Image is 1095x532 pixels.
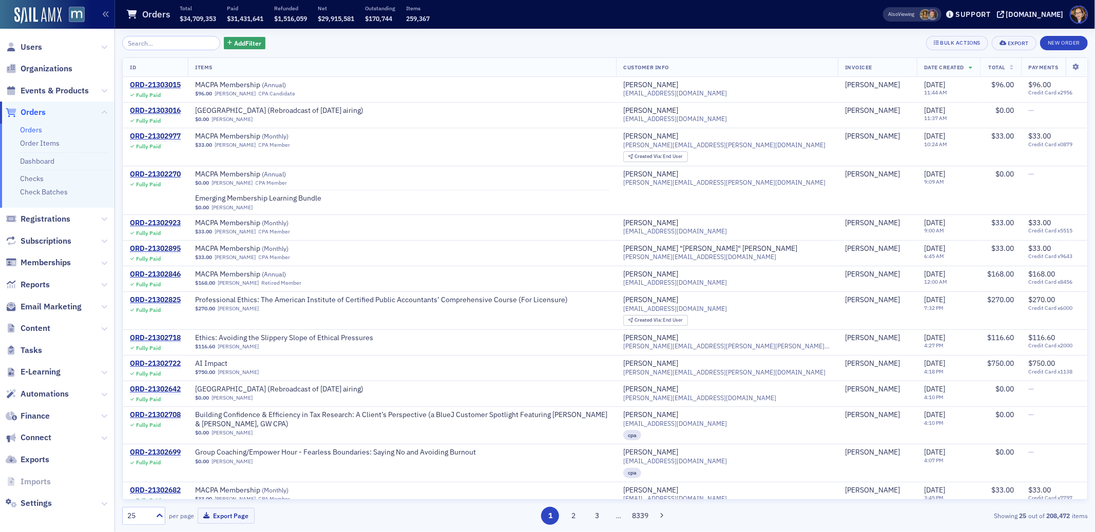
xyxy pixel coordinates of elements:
[234,38,261,48] span: Add Filter
[227,5,263,12] p: Paid
[845,295,900,305] div: [PERSON_NAME]
[845,132,900,141] a: [PERSON_NAME]
[195,270,324,279] a: MACPA Membership (Annual)
[130,333,181,343] a: ORD-21302718
[212,204,253,211] a: [PERSON_NAME]
[6,432,51,443] a: Connect
[136,230,161,237] div: Fully Paid
[924,278,947,285] time: 12:00 AM
[130,270,181,279] a: ORD-21302846
[215,254,256,261] a: [PERSON_NAME]
[955,10,991,19] div: Support
[565,507,583,525] button: 2
[130,295,181,305] a: ORD-21302825
[991,80,1014,89] span: $96.00
[6,85,89,96] a: Events & Products
[920,9,931,20] span: Laura Swann
[845,448,900,457] a: [PERSON_NAME]
[889,11,915,18] span: Viewing
[623,89,727,97] span: [EMAIL_ADDRESS][DOMAIN_NAME]
[195,448,476,457] span: Group Coaching/Empower Hour - Fearless Boundaries: Saying No and Avoiding Burnout
[845,106,910,115] span: Kristi Adkins
[130,106,181,115] a: ORD-21303016
[1028,253,1080,260] span: Credit Card x9643
[623,486,678,495] div: [PERSON_NAME]
[136,92,161,98] div: Fully Paid
[1028,279,1080,285] span: Credit Card x8456
[889,11,898,17] div: Also
[845,81,910,90] span: Michael Roe
[212,458,253,465] a: [PERSON_NAME]
[6,107,46,118] a: Orders
[845,81,900,90] div: [PERSON_NAME]
[6,279,50,290] a: Reports
[21,213,70,225] span: Registrations
[623,132,678,141] div: [PERSON_NAME]
[6,410,50,422] a: Finance
[21,42,42,53] span: Users
[224,37,266,50] button: AddFilter
[21,366,61,378] span: E-Learning
[262,244,289,252] span: ( Monthly )
[623,219,678,228] div: [PERSON_NAME]
[195,254,212,261] span: $33.00
[136,117,161,124] div: Fully Paid
[845,410,900,420] div: [PERSON_NAME]
[845,219,900,228] a: [PERSON_NAME]
[195,219,324,228] a: MACPA Membership (Monthly)
[195,132,324,141] a: MACPA Membership (Monthly)
[845,244,900,253] div: [PERSON_NAME]
[21,432,51,443] span: Connect
[195,280,215,286] span: $168.00
[274,14,307,23] span: $1,516,059
[623,151,688,162] div: Created Via: End User
[6,498,52,509] a: Settings
[940,40,981,46] div: Bulk Actions
[987,295,1014,304] span: $270.00
[926,36,988,50] button: Bulk Actions
[130,170,181,179] a: ORD-21302270
[997,11,1067,18] button: [DOMAIN_NAME]
[195,194,324,203] a: Emerging Membership Learning Bundle
[218,280,259,286] a: [PERSON_NAME]
[195,116,209,123] span: $0.00
[195,170,324,179] span: MACPA Membership
[262,486,289,494] span: ( Monthly )
[845,170,900,179] a: [PERSON_NAME]
[623,295,678,305] a: [PERSON_NAME]
[20,174,44,183] a: Checks
[195,219,324,228] span: MACPA Membership
[21,476,51,487] span: Imports
[623,333,678,343] a: [PERSON_NAME]
[991,131,1014,141] span: $33.00
[924,169,945,179] span: [DATE]
[215,142,256,148] a: [PERSON_NAME]
[21,301,82,312] span: Email Marketing
[541,507,559,525] button: 1
[1006,10,1064,19] div: [DOMAIN_NAME]
[142,8,170,21] h1: Orders
[845,106,900,115] a: [PERSON_NAME]
[227,14,263,23] span: $31,431,641
[259,90,296,97] div: CPA Candidate
[1028,218,1051,227] span: $33.00
[318,14,354,23] span: $29,915,581
[318,5,354,12] p: Net
[195,410,609,428] span: Building Confidence & Efficiency in Tax Research: A Client’s Perspective (a BlueJ Customer Spotli...
[195,359,324,368] a: AI Impact
[130,132,181,141] div: ORD-21302977
[623,448,678,457] div: [PERSON_NAME]
[195,385,363,394] span: MACPA Town Hall (Rebroadcast of September 2025 airing)
[6,235,71,247] a: Subscriptions
[130,219,181,228] a: ORD-21302923
[623,170,678,179] a: [PERSON_NAME]
[623,115,727,123] span: [EMAIL_ADDRESS][DOMAIN_NAME]
[623,244,797,253] div: [PERSON_NAME] "[PERSON_NAME]" [PERSON_NAME]
[1028,141,1080,148] span: Credit Card x0879
[21,257,71,268] span: Memberships
[1028,131,1051,141] span: $33.00
[623,359,678,368] div: [PERSON_NAME]
[623,385,678,394] div: [PERSON_NAME]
